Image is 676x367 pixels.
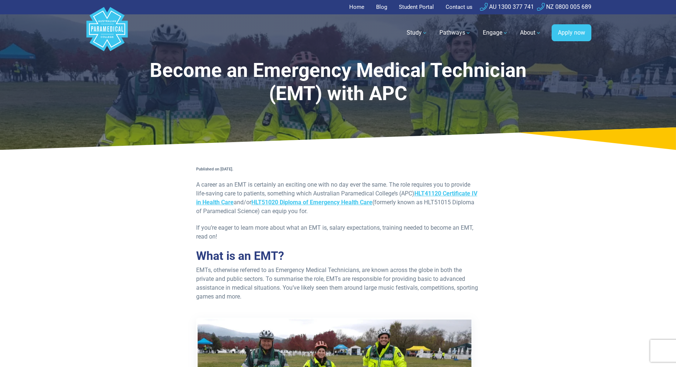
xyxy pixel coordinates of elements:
a: HLT51020 Diploma of Emergency Health Care [251,199,372,206]
span: A career as an EMT is certainly an exciting one with no day ever the same. The role requires you ... [196,181,477,215]
a: About [516,22,546,43]
span: Published on [DATE]. [196,167,233,172]
a: HLT41120 Certificate IV in Health Care [196,190,477,206]
span: What is an EMT? [196,249,284,263]
a: Australian Paramedical College [85,14,129,52]
a: Engage [478,22,513,43]
a: Study [402,22,432,43]
span: If you’re eager to learn more about what an EMT is, salary expectations, training needed to becom... [196,224,473,240]
span: EMTs, otherwise referred to as Emergency Medical Technicians, are known across the globe in both ... [196,267,478,300]
a: NZ 0800 005 689 [537,3,591,10]
a: Pathways [435,22,475,43]
a: Apply now [552,24,591,41]
a: AU 1300 377 741 [480,3,534,10]
h1: Become an Emergency Medical Technician (EMT) with APC [148,59,528,106]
